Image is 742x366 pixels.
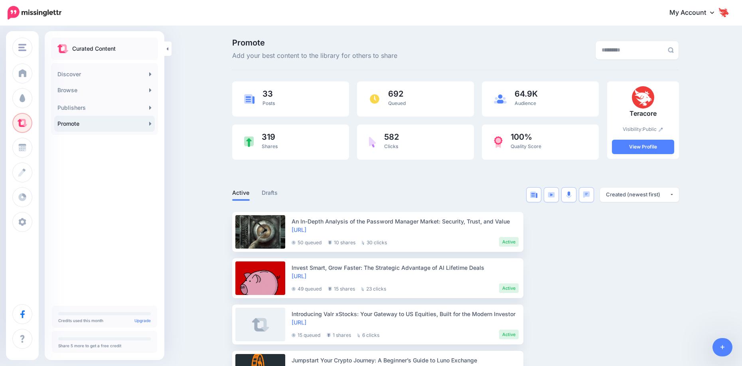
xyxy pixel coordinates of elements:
img: pointer-grey.png [362,241,365,245]
li: 50 queued [292,237,322,247]
img: clock-grey-darker.png [292,241,296,245]
span: Clicks [384,143,398,149]
img: article-blue.png [530,192,537,198]
img: share-grey.png [327,333,331,337]
li: 15 shares [328,283,355,293]
img: clock.png [369,93,380,105]
li: 15 queued [292,330,320,339]
img: picture-bsa81095_thumb.png [632,86,654,109]
div: Created (newest first) [606,191,669,198]
img: curate.png [57,44,68,53]
li: 1 shares [327,330,351,339]
span: 582 [384,133,399,141]
li: 10 shares [328,237,355,247]
a: View Profile [612,140,674,154]
span: Shares [262,143,278,149]
img: users-blue.png [494,94,507,104]
span: Add your best content to the library for others to share [232,51,397,61]
img: article-blue.png [244,94,255,103]
span: Quality Score [511,143,541,149]
li: 23 clicks [361,283,386,293]
span: Promote [232,39,397,47]
span: Queued [388,100,406,106]
img: pointer-grey.png [357,333,360,337]
li: Active [499,283,519,293]
li: Active [499,237,519,247]
a: Active [232,188,250,198]
img: menu.png [18,44,26,51]
a: [URL] [292,273,306,279]
img: clock-grey-darker.png [292,333,296,337]
div: Introducing Valr xStocks: Your Gateway to US Equities, Built for the Modern Investor [292,310,519,318]
a: Browse [54,82,155,98]
img: microphone.png [566,191,572,198]
p: Curated Content [72,44,116,53]
li: Active [499,330,519,339]
img: chat-square-blue.png [583,191,590,198]
img: clock-grey-darker.png [292,287,296,291]
span: 33 [262,90,275,98]
a: Drafts [262,188,278,198]
li: 49 queued [292,283,322,293]
img: search-grey-6.png [668,47,674,53]
li: 6 clicks [357,330,379,339]
span: 64.9K [515,90,538,98]
a: Publishers [54,100,155,116]
a: My Account [661,3,730,23]
a: Discover [54,66,155,82]
span: Audience [515,100,536,106]
img: pointer-grey.png [361,287,364,291]
img: pencil.png [659,127,663,132]
span: 100% [511,133,541,141]
a: [URL] [292,226,306,233]
a: [URL] [292,319,306,326]
div: Invest Smart, Grow Faster: The Strategic Advantage of AI Lifetime Deals [292,263,519,272]
span: Posts [262,100,275,106]
span: 319 [262,133,278,141]
img: video-blue.png [548,192,555,198]
img: prize-red.png [494,136,503,148]
a: Public [643,126,663,132]
div: Jumpstart Your Crypto Journey: A Beginner’s Guide to Luno Exchange [292,356,519,364]
img: Missinglettr [8,6,61,20]
img: share-grey.png [328,240,332,245]
img: share-green.png [244,137,254,147]
div: An In-Depth Analysis of the Password Manager Market: Security, Trust, and Value [292,217,519,226]
li: 30 clicks [362,237,387,247]
img: share-grey.png [328,287,332,291]
span: 692 [388,90,406,98]
img: pointer-purple.png [369,137,376,148]
a: Promote [54,116,155,132]
p: Teracore [612,109,674,119]
p: Visibility: [612,125,674,133]
button: Created (newest first) [600,188,679,202]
